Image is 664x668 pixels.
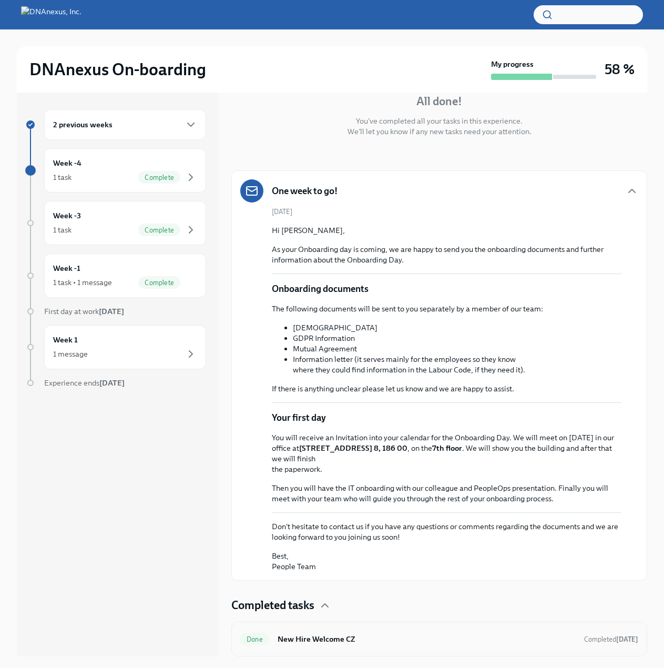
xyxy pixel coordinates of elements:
p: You will receive an Invitation into your calendar for the Onboarding Day. We will meet on [DATE] ... [272,432,621,474]
p: Your first day [272,411,326,424]
strong: [DATE] [616,635,638,643]
a: Week -11 task • 1 messageComplete [25,254,206,298]
img: DNAnexus, Inc. [21,6,81,23]
h6: Week -1 [53,262,80,274]
h5: One week to go! [272,185,338,197]
div: 1 message [53,349,88,359]
p: Onboarding documents [272,282,369,295]
span: August 27th, 2025 23:31 [584,634,638,644]
div: 2 previous weeks [44,109,206,140]
li: Mutual Agreement [293,343,543,354]
span: Done [240,635,269,643]
strong: [DATE] [99,307,124,316]
strong: [DATE] [99,378,125,388]
p: We'll let you know if any new tasks need your attention. [348,126,532,137]
p: Then you will have the IT onboarding with our colleague and PeopleOps presentation. Finally you w... [272,483,621,504]
li: [DEMOGRAPHIC_DATA] [293,322,543,333]
h4: Completed tasks [231,598,314,613]
p: You've completed all your tasks in this experience. [356,116,523,126]
div: Completed tasks [231,598,647,613]
li: GDPR Information [293,333,543,343]
div: 1 task • 1 message [53,277,112,288]
h3: 58 % [605,60,635,79]
h6: New Hire Welcome CZ [278,633,576,645]
h6: Week -4 [53,157,81,169]
h6: Week -3 [53,210,81,221]
h2: DNAnexus On-boarding [29,59,206,80]
p: If there is anything unclear please let us know and we are happy to assist. [272,383,543,394]
a: First day at work[DATE] [25,306,206,317]
div: 1 task [53,172,71,183]
strong: [STREET_ADDRESS] 8, 186 00 [299,443,407,453]
span: Complete [138,174,180,181]
h6: Week 1 [53,334,78,346]
div: 1 task [53,225,71,235]
strong: 7th floor [432,443,462,453]
a: Week -41 taskComplete [25,148,206,193]
p: Don't hesitate to contact us if you have any questions or comments regarding the documents and we... [272,521,621,542]
span: First day at work [44,307,124,316]
span: Completed [584,635,638,643]
p: Best, People Team [272,551,621,572]
p: Hi [PERSON_NAME], [272,225,621,236]
p: The following documents will be sent to you separately by a member of our team: [272,303,543,314]
p: As your Onboarding day is coming, we are happy to send you the onboarding documents and further i... [272,244,621,265]
strong: My progress [491,59,534,69]
span: Experience ends [44,378,125,388]
span: [DATE] [272,207,292,217]
a: DoneNew Hire Welcome CZCompleted[DATE] [240,631,638,647]
li: Information letter (it serves mainly for the employees so they know where they could find informa... [293,354,543,375]
h6: 2 previous weeks [53,119,113,130]
span: Complete [138,279,180,287]
span: Complete [138,226,180,234]
a: Week -31 taskComplete [25,201,206,245]
a: Week 11 message [25,325,206,369]
h4: All done! [416,94,462,109]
